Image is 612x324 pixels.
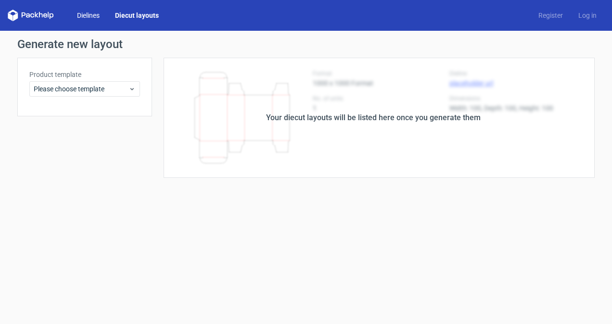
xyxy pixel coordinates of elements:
[17,38,595,50] h1: Generate new layout
[266,112,481,124] div: Your diecut layouts will be listed here once you generate them
[29,70,140,79] label: Product template
[531,11,571,20] a: Register
[107,11,166,20] a: Diecut layouts
[571,11,604,20] a: Log in
[34,84,128,94] span: Please choose template
[69,11,107,20] a: Dielines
